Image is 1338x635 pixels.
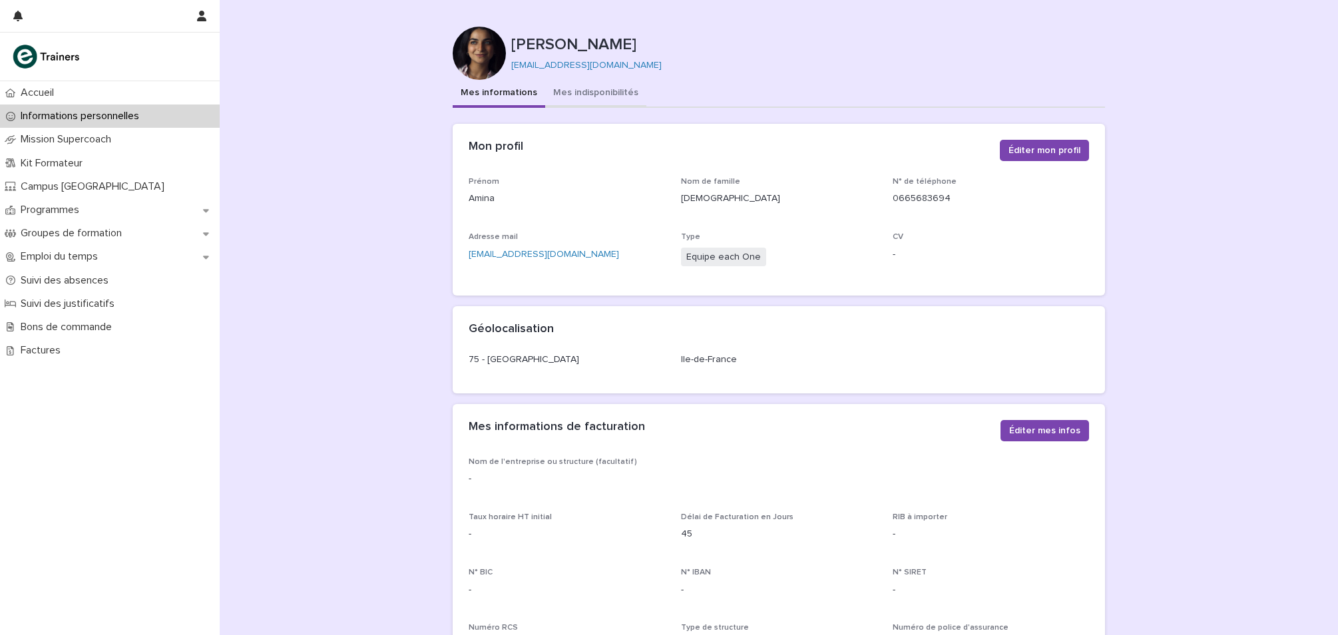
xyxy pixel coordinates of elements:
p: Suivi des absences [15,274,119,287]
a: [EMAIL_ADDRESS][DOMAIN_NAME] [511,61,662,70]
button: Éditer mon profil [1000,140,1089,161]
span: Nom de famille [681,178,740,186]
h2: Mon profil [469,140,523,154]
p: - [469,472,1089,486]
p: 75 - [GEOGRAPHIC_DATA] [469,353,665,367]
span: Adresse mail [469,233,518,241]
button: Mes indisponibilités [545,80,646,108]
a: [EMAIL_ADDRESS][DOMAIN_NAME] [469,250,619,259]
span: Numéro de police d'assurance [893,624,1008,632]
span: CV [893,233,903,241]
span: Numéro RCS [469,624,518,632]
p: Programmes [15,204,90,216]
p: Suivi des justificatifs [15,298,125,310]
p: - [893,583,1089,597]
button: Éditer mes infos [1001,420,1089,441]
h2: Géolocalisation [469,322,554,337]
p: [DEMOGRAPHIC_DATA] [681,192,877,206]
p: - [469,527,665,541]
img: K0CqGN7SDeD6s4JG8KQk [11,43,84,70]
span: Equipe each One [681,248,766,267]
p: Mission Supercoach [15,133,122,146]
span: Taux horaire HT initial [469,513,552,521]
span: Éditer mes infos [1009,424,1080,437]
p: - [469,583,665,597]
span: Éditer mon profil [1008,144,1080,157]
p: Emploi du temps [15,250,109,263]
p: Campus [GEOGRAPHIC_DATA] [15,180,175,193]
p: 0665683694 [893,192,1089,206]
h2: Mes informations de facturation [469,420,645,435]
span: N° IBAN [681,568,711,576]
span: Type de structure [681,624,749,632]
span: N° de téléphone [893,178,957,186]
span: RIB à importer [893,513,947,521]
p: Kit Formateur [15,157,93,170]
p: 45 [681,527,877,541]
p: Amina [469,192,665,206]
span: Prénom [469,178,499,186]
span: Délai de Facturation en Jours [681,513,793,521]
p: Accueil [15,87,65,99]
span: Type [681,233,700,241]
p: Factures [15,344,71,357]
p: - [893,248,1089,262]
button: Mes informations [453,80,545,108]
p: Informations personnelles [15,110,150,122]
p: Bons de commande [15,321,122,333]
p: [PERSON_NAME] [511,35,1100,55]
span: N° BIC [469,568,493,576]
p: - [681,583,877,597]
p: Groupes de formation [15,227,132,240]
span: N° SIRET [893,568,927,576]
p: Ile-de-France [681,353,877,367]
p: - [893,527,1089,541]
span: Nom de l'entreprise ou structure (facultatif) [469,458,637,466]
